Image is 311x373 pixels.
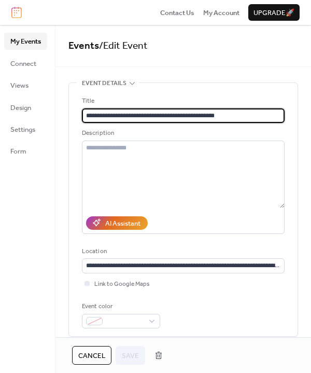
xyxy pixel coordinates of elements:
[82,96,282,106] div: Title
[4,121,47,137] a: Settings
[82,301,158,312] div: Event color
[78,351,105,361] span: Cancel
[68,36,99,56] a: Events
[82,78,126,89] span: Event details
[86,216,148,230] button: AI Assistant
[4,143,47,159] a: Form
[248,4,300,21] button: Upgrade🚀
[10,103,31,113] span: Design
[10,146,26,157] span: Form
[94,279,150,289] span: Link to Google Maps
[82,246,282,257] div: Location
[160,8,194,18] span: Contact Us
[10,59,36,69] span: Connect
[11,7,22,18] img: logo
[10,36,41,47] span: My Events
[10,80,29,91] span: Views
[99,36,148,56] span: / Edit Event
[203,8,239,18] span: My Account
[160,7,194,18] a: Contact Us
[72,346,111,365] button: Cancel
[253,8,294,18] span: Upgrade 🚀
[4,99,47,116] a: Design
[82,128,282,139] div: Description
[4,77,47,93] a: Views
[4,33,47,49] a: My Events
[203,7,239,18] a: My Account
[105,218,140,229] div: AI Assistant
[4,55,47,72] a: Connect
[10,125,35,135] span: Settings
